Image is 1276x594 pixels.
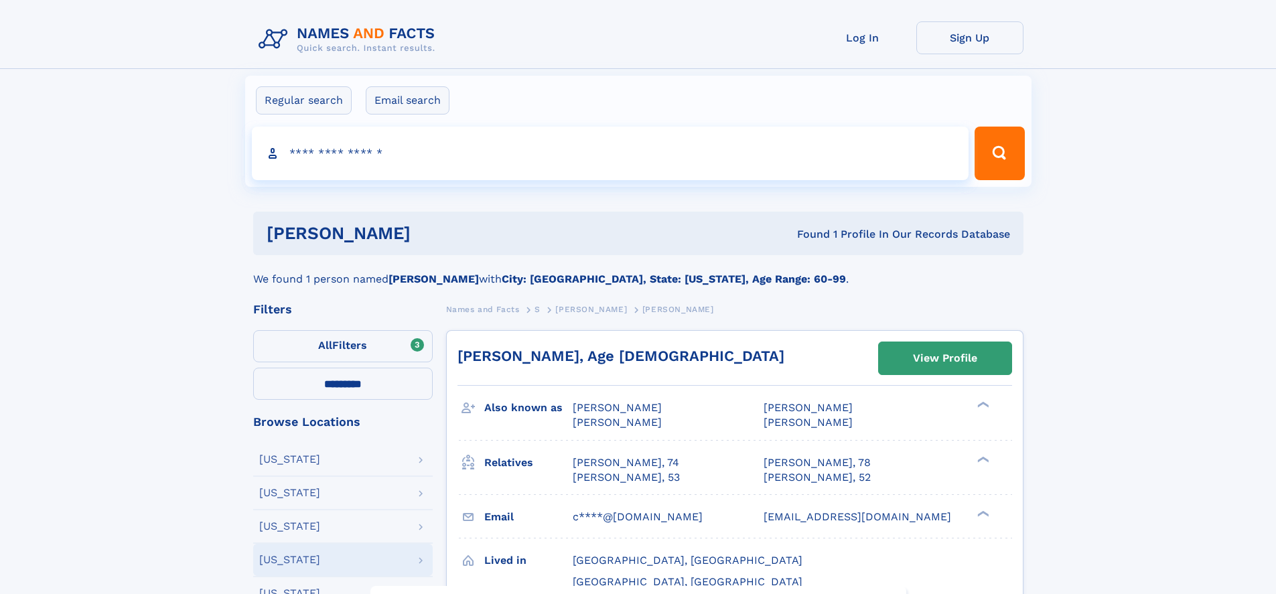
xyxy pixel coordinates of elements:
[318,339,332,352] span: All
[535,305,541,314] span: S
[253,303,433,315] div: Filters
[253,330,433,362] label: Filters
[764,470,871,485] a: [PERSON_NAME], 52
[267,225,604,242] h1: [PERSON_NAME]
[446,301,520,317] a: Names and Facts
[252,127,969,180] input: search input
[879,342,1011,374] a: View Profile
[974,455,990,463] div: ❯
[764,510,951,523] span: [EMAIL_ADDRESS][DOMAIN_NAME]
[259,521,320,532] div: [US_STATE]
[809,21,916,54] a: Log In
[253,416,433,428] div: Browse Locations
[916,21,1023,54] a: Sign Up
[502,273,846,285] b: City: [GEOGRAPHIC_DATA], State: [US_STATE], Age Range: 60-99
[974,400,990,409] div: ❯
[764,455,871,470] a: [PERSON_NAME], 78
[604,227,1010,242] div: Found 1 Profile In Our Records Database
[573,401,662,414] span: [PERSON_NAME]
[259,488,320,498] div: [US_STATE]
[573,470,680,485] a: [PERSON_NAME], 53
[573,455,679,470] a: [PERSON_NAME], 74
[764,416,853,429] span: [PERSON_NAME]
[975,127,1024,180] button: Search Button
[573,416,662,429] span: [PERSON_NAME]
[573,554,802,567] span: [GEOGRAPHIC_DATA], [GEOGRAPHIC_DATA]
[484,549,573,572] h3: Lived in
[253,21,446,58] img: Logo Names and Facts
[555,301,627,317] a: [PERSON_NAME]
[256,86,352,115] label: Regular search
[366,86,449,115] label: Email search
[764,401,853,414] span: [PERSON_NAME]
[555,305,627,314] span: [PERSON_NAME]
[253,255,1023,287] div: We found 1 person named with .
[642,305,714,314] span: [PERSON_NAME]
[974,509,990,518] div: ❯
[535,301,541,317] a: S
[388,273,479,285] b: [PERSON_NAME]
[484,451,573,474] h3: Relatives
[484,396,573,419] h3: Also known as
[573,575,802,588] span: [GEOGRAPHIC_DATA], [GEOGRAPHIC_DATA]
[484,506,573,528] h3: Email
[259,554,320,565] div: [US_STATE]
[913,343,977,374] div: View Profile
[457,348,784,364] a: [PERSON_NAME], Age [DEMOGRAPHIC_DATA]
[259,454,320,465] div: [US_STATE]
